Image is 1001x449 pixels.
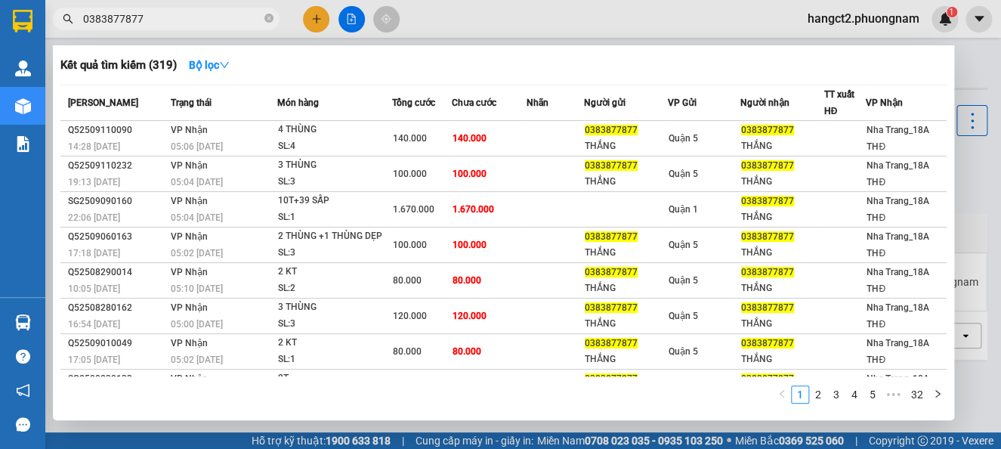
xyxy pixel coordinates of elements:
button: left [773,386,791,404]
div: THẮNG [741,174,823,190]
span: Trạng thái [171,98,212,108]
span: TT xuất HĐ [823,89,854,116]
div: 3 THÙNG [278,157,391,174]
div: 2T [278,370,391,387]
span: 17:18 [DATE] [68,248,120,259]
span: 05:02 [DATE] [171,355,223,365]
div: Q52509060163 [68,229,166,245]
div: THẮNG [585,316,666,332]
span: 16:54 [DATE] [68,319,120,330]
span: Quận 5 [668,240,697,250]
span: Nhãn [527,98,548,108]
span: VP Nhận [866,98,903,108]
li: 5 [864,386,882,404]
span: 05:02 [DATE] [171,248,223,259]
span: 1.670.000 [453,204,494,215]
span: 0383877877 [741,302,794,313]
span: 05:00 [DATE] [171,319,223,330]
span: [PERSON_NAME] [68,98,138,108]
div: Q52509110232 [68,158,166,174]
span: Quận 1 [668,204,697,215]
span: 0383877877 [741,338,794,348]
span: VP Nhận [171,373,208,384]
div: 2 KT [278,264,391,280]
span: 14:28 [DATE] [68,141,120,152]
div: THẮNG [585,280,666,296]
div: Q52509110090 [68,122,166,138]
div: SL: 3 [278,316,391,333]
span: Quận 5 [668,133,697,144]
span: 100.000 [453,240,487,250]
span: 80.000 [453,275,481,286]
li: Previous Page [773,386,791,404]
span: left [777,389,786,398]
img: warehouse-icon [15,314,31,330]
span: 120.000 [393,311,427,321]
span: VP Nhận [171,196,208,206]
a: 3 [828,386,845,403]
div: THẮNG [741,351,823,367]
span: 0383877877 [585,373,638,384]
div: THẮNG [585,351,666,367]
span: notification [16,383,30,398]
div: SL: 4 [278,138,391,155]
li: Next Page [928,386,947,404]
span: Chưa cước [452,98,496,108]
span: 05:04 [DATE] [171,212,223,223]
span: 100.000 [453,169,487,179]
li: 32 [906,386,928,404]
div: THẮNG [585,174,666,190]
span: Quận 5 [668,311,697,321]
span: 80.000 [393,275,422,286]
span: 0383877877 [585,302,638,313]
div: 3 THÙNG [278,299,391,316]
span: ••• [882,386,906,404]
span: 17:05 [DATE] [68,355,120,365]
span: 0383877877 [741,267,794,277]
span: down [219,60,230,70]
li: 1 [791,386,809,404]
div: 2 THÙNG +1 THÙNG DẸP [278,228,391,245]
a: 4 [846,386,863,403]
span: 0383877877 [585,231,638,242]
span: VP Nhận [171,125,208,135]
span: 05:04 [DATE] [171,177,223,187]
li: 2 [809,386,827,404]
span: VP Nhận [171,302,208,313]
span: 140.000 [453,133,487,144]
div: SL: 3 [278,245,391,262]
span: 1.670.000 [393,204,434,215]
div: THẮNG [741,316,823,332]
span: Người nhận [740,98,789,108]
span: VP Gửi [667,98,696,108]
span: 80.000 [453,346,481,357]
img: warehouse-icon [15,98,31,114]
span: Quận 5 [668,346,697,357]
span: message [16,417,30,432]
div: SL: 3 [278,174,391,190]
div: SG2509090160 [68,194,166,209]
span: Nha Trang_18A THĐ [867,338,929,365]
span: Nha Trang_18A THĐ [867,267,929,294]
span: 100.000 [393,240,427,250]
span: 0383877877 [585,160,638,171]
span: VP Nhận [171,267,208,277]
div: 10T+39 SẤP [278,193,391,209]
div: THẮNG [741,209,823,225]
img: warehouse-icon [15,60,31,76]
span: Tổng cước [392,98,435,108]
span: close-circle [264,14,273,23]
span: 0383877877 [741,373,794,384]
div: THẮNG [585,245,666,261]
span: VP Nhận [171,160,208,171]
span: 140.000 [393,133,427,144]
span: VP Nhận [171,338,208,348]
span: question-circle [16,349,30,364]
div: 4 THÙNG [278,122,391,138]
div: Q52508290014 [68,265,166,280]
div: THẮNG [741,280,823,296]
img: solution-icon [15,136,31,152]
span: VP Nhận [171,231,208,242]
input: Tìm tên, số ĐT hoặc mã đơn [83,11,261,27]
div: Q52508280162 [68,300,166,316]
